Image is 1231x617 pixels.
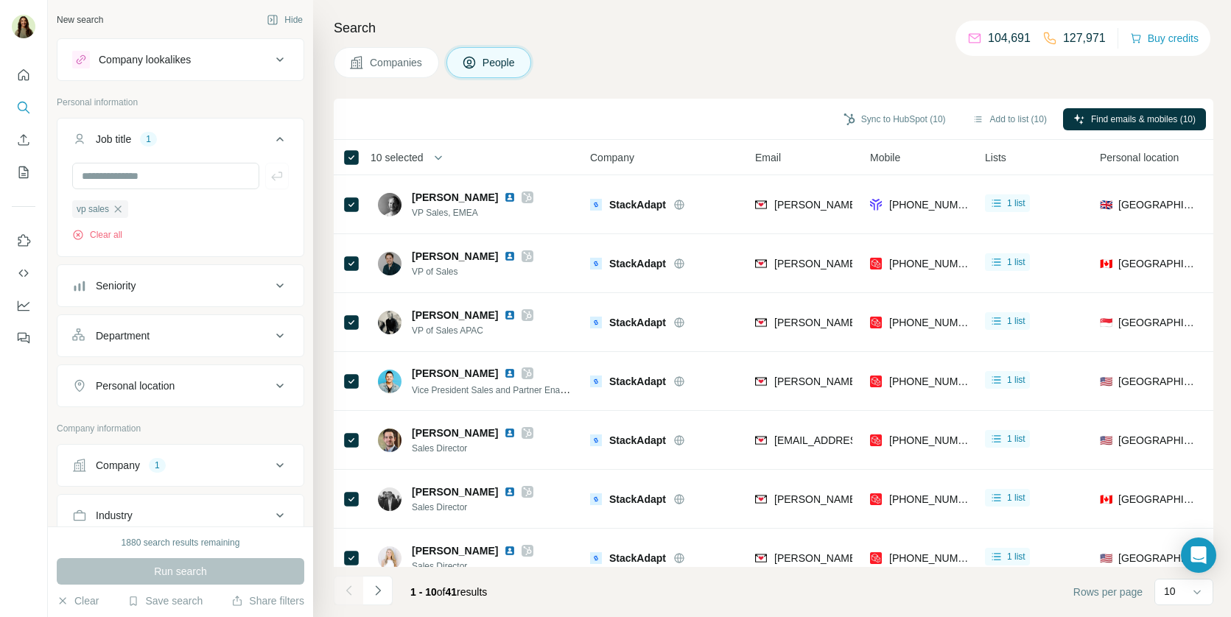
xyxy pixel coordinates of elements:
[12,325,35,351] button: Feedback
[590,258,602,269] img: Logo of StackAdapt
[57,498,304,533] button: Industry
[755,197,767,212] img: provider findymail logo
[889,493,982,505] span: [PHONE_NUMBER]
[96,458,140,473] div: Company
[57,268,304,303] button: Seniority
[1007,491,1025,504] span: 1 list
[1091,113,1196,126] span: Find emails & mobiles (10)
[483,55,516,70] span: People
[889,434,982,446] span: [PHONE_NUMBER]
[774,434,949,446] span: [EMAIL_ADDRESS][DOMAIN_NAME]
[889,376,982,387] span: [PHONE_NUMBER]
[889,199,982,211] span: [PHONE_NUMBER]
[412,206,533,219] span: VP Sales, EMEA
[412,442,533,455] span: Sales Director
[96,508,133,523] div: Industry
[231,593,304,608] button: Share filters
[833,108,956,130] button: Sync to HubSpot (10)
[1130,28,1199,49] button: Buy credits
[412,190,498,205] span: [PERSON_NAME]
[1100,433,1112,448] span: 🇺🇸
[609,551,666,565] span: StackAdapt
[96,278,136,293] div: Seniority
[870,197,882,212] img: provider forager logo
[1118,433,1197,448] span: [GEOGRAPHIC_DATA]
[57,593,99,608] button: Clear
[1100,197,1112,212] span: 🇬🇧
[755,492,767,507] img: provider findymail logo
[378,370,401,393] img: Avatar
[72,228,122,241] button: Clear all
[504,486,516,498] img: LinkedIn logo
[412,324,533,337] span: VP of Sales APAC
[870,433,882,448] img: provider prospeo logo
[870,256,882,271] img: provider prospeo logo
[774,552,1119,564] span: [PERSON_NAME][EMAIL_ADDRESS][PERSON_NAME][DOMAIN_NAME]
[1100,492,1112,507] span: 🇨🇦
[378,546,401,570] img: Avatar
[504,427,516,439] img: LinkedIn logo
[122,536,240,549] div: 1880 search results remaining
[985,150,1006,165] span: Lists
[609,197,666,212] span: StackAdapt
[590,493,602,505] img: Logo of StackAdapt
[1118,315,1197,330] span: [GEOGRAPHIC_DATA]
[96,378,175,393] div: Personal location
[962,108,1057,130] button: Add to list (10)
[12,94,35,121] button: Search
[755,315,767,330] img: provider findymail logo
[140,133,157,146] div: 1
[590,434,602,446] img: Logo of StackAdapt
[99,52,191,67] div: Company lookalikes
[889,317,982,328] span: [PHONE_NUMBER]
[256,9,313,31] button: Hide
[410,586,487,598] span: results
[889,552,982,564] span: [PHONE_NUMBER]
[1100,374,1112,389] span: 🇺🇸
[12,127,35,153] button: Enrich CSV
[1118,197,1197,212] span: [GEOGRAPHIC_DATA]
[57,121,304,163] button: Job title1
[412,560,533,573] span: Sales Director
[412,501,533,514] span: Sales Director
[504,309,516,321] img: LinkedIn logo
[12,260,35,286] button: Use Surfe API
[412,384,592,395] span: Vice President Sales and Partner Enablement
[504,191,516,203] img: LinkedIn logo
[57,422,304,435] p: Company information
[371,150,424,165] span: 10 selected
[378,487,401,511] img: Avatar
[1100,256,1112,271] span: 🇨🇦
[57,318,304,353] button: Department
[504,250,516,262] img: LinkedIn logo
[378,252,401,275] img: Avatar
[774,199,1034,211] span: [PERSON_NAME][EMAIL_ADDRESS][DOMAIN_NAME]
[57,96,304,109] p: Personal information
[609,256,666,271] span: StackAdapt
[446,586,457,598] span: 41
[412,308,498,322] span: [PERSON_NAME]
[412,265,533,278] span: VP of Sales
[774,493,1034,505] span: [PERSON_NAME][EMAIL_ADDRESS][DOMAIN_NAME]
[127,593,203,608] button: Save search
[755,551,767,565] img: provider findymail logo
[412,484,498,499] span: [PERSON_NAME]
[870,315,882,330] img: provider prospeo logo
[1007,550,1025,563] span: 1 list
[12,228,35,254] button: Use Surfe on LinkedIn
[755,433,767,448] img: provider findymail logo
[410,586,437,598] span: 1 - 10
[504,545,516,557] img: LinkedIn logo
[755,374,767,389] img: provider findymail logo
[363,576,393,605] button: Navigate to next page
[57,13,103,27] div: New search
[378,429,401,452] img: Avatar
[412,366,498,381] span: [PERSON_NAME]
[590,552,602,564] img: Logo of StackAdapt
[590,376,602,387] img: Logo of StackAdapt
[870,492,882,507] img: provider prospeo logo
[57,368,304,403] button: Personal location
[437,586,446,598] span: of
[12,15,35,38] img: Avatar
[1118,256,1197,271] span: [GEOGRAPHIC_DATA]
